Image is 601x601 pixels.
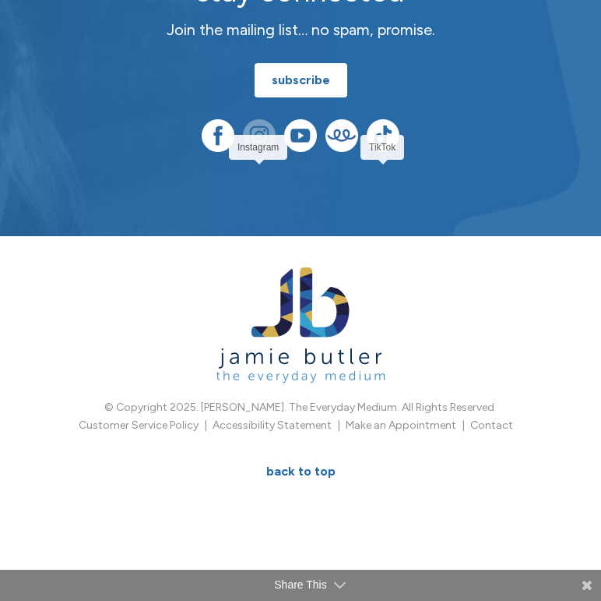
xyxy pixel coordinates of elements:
[249,454,353,489] a: BACK TO TOP
[360,135,404,160] div: TikTok
[367,119,399,152] img: TikTok
[202,119,234,152] img: Facebook
[79,419,199,432] a: Customer Service Policy
[216,267,385,384] img: Jamie Butler. The Everyday Medium
[470,419,513,432] a: Contact
[346,419,456,432] a: Make an Appointment
[44,399,557,416] p: © Copyright 2025. [PERSON_NAME]. The Everyday Medium. All Rights Reserved.
[229,135,287,160] div: Instagram
[284,119,317,152] img: YouTube
[213,419,332,432] a: Accessibility Statement
[216,365,385,378] a: Jamie Butler. The Everyday Medium
[44,18,557,42] p: Join the mailing list… no spam, promise.
[243,119,276,152] img: Instagram
[325,119,358,152] img: Teespring
[255,63,347,97] a: subscribe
